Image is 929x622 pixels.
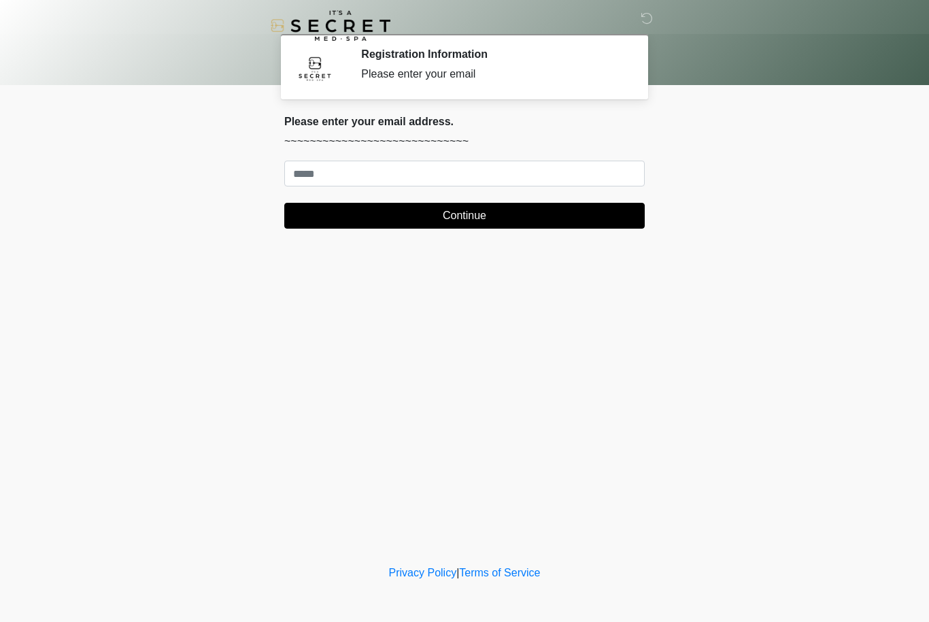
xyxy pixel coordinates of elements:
a: | [456,567,459,578]
img: Agent Avatar [294,48,335,88]
button: Continue [284,203,645,229]
p: ~~~~~~~~~~~~~~~~~~~~~~~~~~~~~ [284,133,645,150]
div: Please enter your email [361,66,624,82]
img: It's A Secret Med Spa Logo [271,10,390,41]
h2: Please enter your email address. [284,115,645,128]
a: Privacy Policy [389,567,457,578]
h2: Registration Information [361,48,624,61]
a: Terms of Service [459,567,540,578]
